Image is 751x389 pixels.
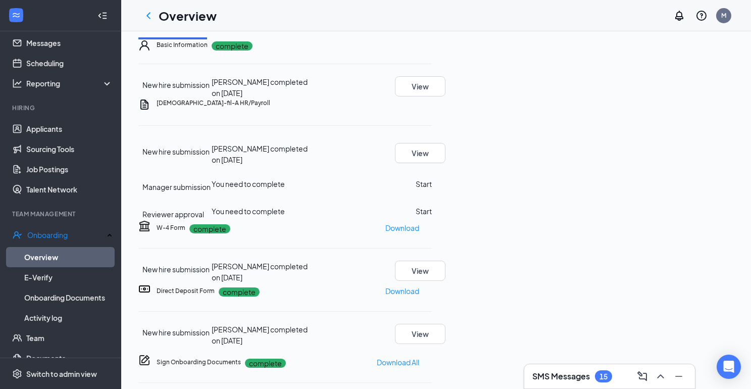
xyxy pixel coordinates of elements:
[212,41,253,51] p: complete
[12,78,22,88] svg: Analysis
[695,10,708,22] svg: QuestionInfo
[24,308,113,328] a: Activity log
[12,369,22,379] svg: Settings
[212,144,308,164] span: [PERSON_NAME] completed on [DATE]
[11,10,21,20] svg: WorkstreamLogo
[212,325,308,345] span: [PERSON_NAME] completed on [DATE]
[634,368,650,384] button: ComposeMessage
[26,53,113,73] a: Scheduling
[142,328,210,337] span: New hire submission
[416,178,432,189] button: Start
[395,324,445,344] button: View
[26,369,97,379] div: Switch to admin view
[212,207,285,216] span: You need to complete
[138,99,151,111] svg: Document
[138,283,151,295] svg: DirectDepositIcon
[385,220,420,236] button: Download
[24,287,113,308] a: Onboarding Documents
[157,286,215,296] h5: Direct Deposit Form
[385,285,419,297] p: Download
[673,10,685,22] svg: Notifications
[212,77,308,98] span: [PERSON_NAME] completed on [DATE]
[159,7,217,24] h1: Overview
[376,354,420,370] button: Download All
[395,261,445,281] button: View
[377,357,419,368] p: Download All
[12,104,111,112] div: Hiring
[636,370,648,382] svg: ComposeMessage
[671,368,687,384] button: Minimize
[385,283,420,299] button: Download
[26,159,113,179] a: Job Postings
[26,348,113,368] a: Documents
[189,224,230,233] p: complete
[416,206,432,217] button: Start
[157,358,241,367] h5: Sign Onboarding Documents
[26,78,113,88] div: Reporting
[385,222,419,233] p: Download
[27,230,104,240] div: Onboarding
[717,355,741,379] div: Open Intercom Messenger
[599,372,608,381] div: 15
[142,80,210,89] span: New hire submission
[142,182,211,191] span: Manager submission
[395,143,445,163] button: View
[655,370,667,382] svg: ChevronUp
[212,179,285,188] span: You need to complete
[142,210,204,219] span: Reviewer approval
[24,247,113,267] a: Overview
[97,11,108,21] svg: Collapse
[26,328,113,348] a: Team
[395,76,445,96] button: View
[26,33,113,53] a: Messages
[212,262,308,282] span: [PERSON_NAME] completed on [DATE]
[138,39,151,52] svg: User
[138,354,151,366] svg: CompanyDocumentIcon
[245,359,286,368] p: complete
[24,267,113,287] a: E-Verify
[12,230,22,240] svg: UserCheck
[721,11,726,20] div: M
[142,10,155,22] svg: ChevronLeft
[532,371,590,382] h3: SMS Messages
[138,220,151,232] svg: TaxGovernmentIcon
[142,147,210,156] span: New hire submission
[653,368,669,384] button: ChevronUp
[219,287,260,297] p: complete
[673,370,685,382] svg: Minimize
[26,179,113,200] a: Talent Network
[142,265,210,274] span: New hire submission
[12,210,111,218] div: Team Management
[26,139,113,159] a: Sourcing Tools
[157,40,208,50] h5: Basic Information
[26,119,113,139] a: Applicants
[157,99,270,108] h5: [DEMOGRAPHIC_DATA]-fil-A HR/Payroll
[157,223,185,232] h5: W-4 Form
